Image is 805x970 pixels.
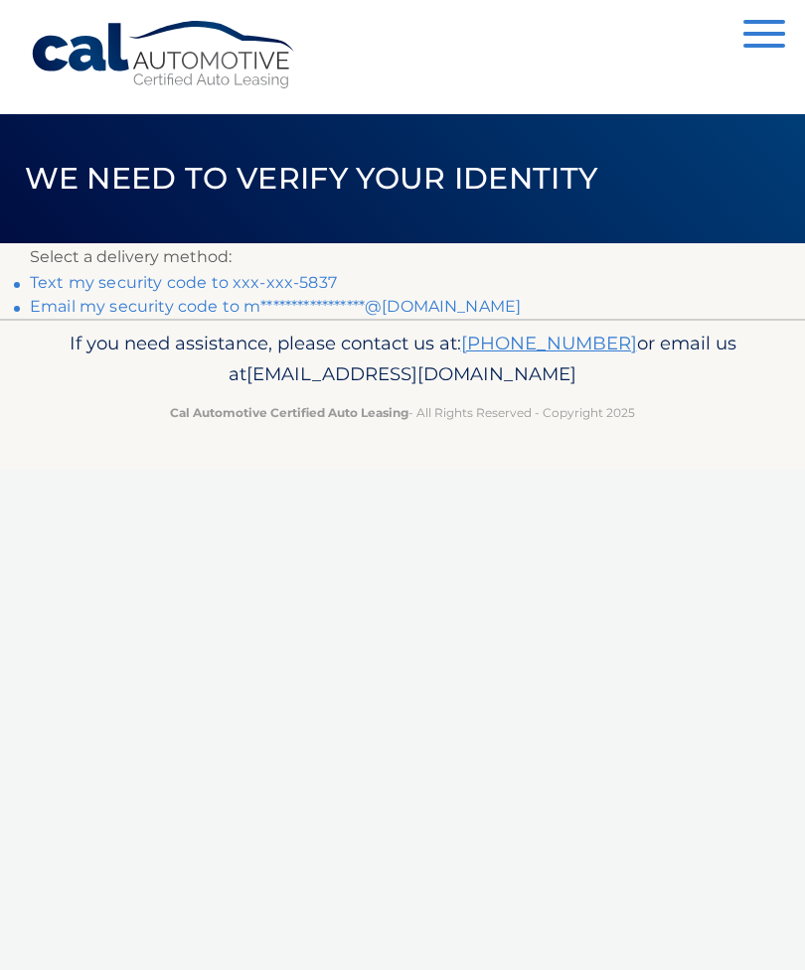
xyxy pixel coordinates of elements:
button: Menu [743,20,785,53]
p: If you need assistance, please contact us at: or email us at [30,328,775,391]
p: - All Rights Reserved - Copyright 2025 [30,402,775,423]
strong: Cal Automotive Certified Auto Leasing [170,405,408,420]
span: [EMAIL_ADDRESS][DOMAIN_NAME] [246,362,576,385]
p: Select a delivery method: [30,243,775,271]
a: Text my security code to xxx-xxx-5837 [30,273,337,292]
a: Cal Automotive [30,20,298,90]
a: [PHONE_NUMBER] [461,332,637,354]
span: We need to verify your identity [25,160,598,197]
